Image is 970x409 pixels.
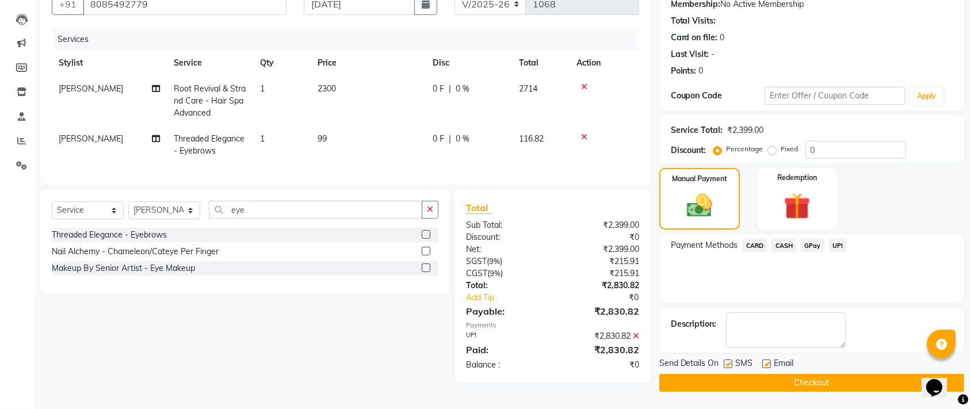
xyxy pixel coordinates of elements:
[671,48,709,60] div: Last Visit:
[672,174,727,184] label: Manual Payment
[552,280,647,292] div: ₹2,830.82
[260,83,265,94] span: 1
[774,357,794,372] span: Email
[466,268,487,278] span: CGST
[659,374,964,392] button: Checkout
[318,133,327,144] span: 99
[457,359,552,371] div: Balance :
[260,133,265,144] span: 1
[671,32,718,44] div: Card on file:
[671,15,716,27] div: Total Visits:
[512,50,570,76] th: Total
[671,318,717,330] div: Description:
[552,231,647,243] div: ₹0
[552,267,647,280] div: ₹215.91
[457,280,552,292] div: Total:
[52,262,195,274] div: Makeup By Senior Artist - Eye Makeup
[489,257,500,266] span: 9%
[552,255,647,267] div: ₹215.91
[52,246,219,258] div: Nail Alchemy - Chameleon/Cateye Per Finger
[776,190,819,223] img: _gift.svg
[829,239,847,252] span: UPI
[253,50,311,76] th: Qty
[910,87,943,105] button: Apply
[679,191,720,220] img: _cash.svg
[457,243,552,255] div: Net:
[466,202,492,214] span: Total
[457,219,552,231] div: Sub Total:
[457,267,552,280] div: ( )
[174,133,245,156] span: Threaded Elegance - Eyebrows
[209,201,422,219] input: Search or Scan
[772,239,796,252] span: CASH
[552,304,647,318] div: ₹2,830.82
[699,65,704,77] div: 0
[466,256,487,266] span: SGST
[59,83,123,94] span: [PERSON_NAME]
[456,133,469,145] span: 0 %
[457,330,552,342] div: UPI
[552,330,647,342] div: ₹2,830.82
[712,48,715,60] div: -
[311,50,426,76] th: Price
[743,239,767,252] span: CARD
[318,83,336,94] span: 2300
[52,229,167,241] div: Threaded Elegance - Eyebrows
[552,359,647,371] div: ₹0
[466,320,639,330] div: Payments
[433,133,444,145] span: 0 F
[53,29,648,50] div: Services
[457,255,552,267] div: ( )
[433,83,444,95] span: 0 F
[781,144,799,154] label: Fixed
[552,219,647,231] div: ₹2,399.00
[456,83,469,95] span: 0 %
[449,83,451,95] span: |
[52,50,167,76] th: Stylist
[568,292,648,304] div: ₹0
[671,124,723,136] div: Service Total:
[457,292,568,304] a: Add Tip
[59,133,123,144] span: [PERSON_NAME]
[570,50,639,76] th: Action
[426,50,512,76] th: Disc
[671,90,765,102] div: Coupon Code
[922,363,958,397] iframe: chat widget
[736,357,753,372] span: SMS
[449,133,451,145] span: |
[765,87,906,105] input: Enter Offer / Coupon Code
[728,124,764,136] div: ₹2,399.00
[519,133,544,144] span: 116.82
[457,343,552,357] div: Paid:
[659,357,719,372] span: Send Details On
[671,239,738,251] span: Payment Methods
[457,231,552,243] div: Discount:
[519,83,537,94] span: 2714
[777,173,817,183] label: Redemption
[727,144,763,154] label: Percentage
[720,32,725,44] div: 0
[490,269,501,278] span: 9%
[552,243,647,255] div: ₹2,399.00
[174,83,246,118] span: Root Revival & Strand Care - Hair Spa Advanced
[167,50,253,76] th: Service
[552,343,647,357] div: ₹2,830.82
[801,239,824,252] span: GPay
[671,144,707,156] div: Discount:
[671,65,697,77] div: Points:
[457,304,552,318] div: Payable:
